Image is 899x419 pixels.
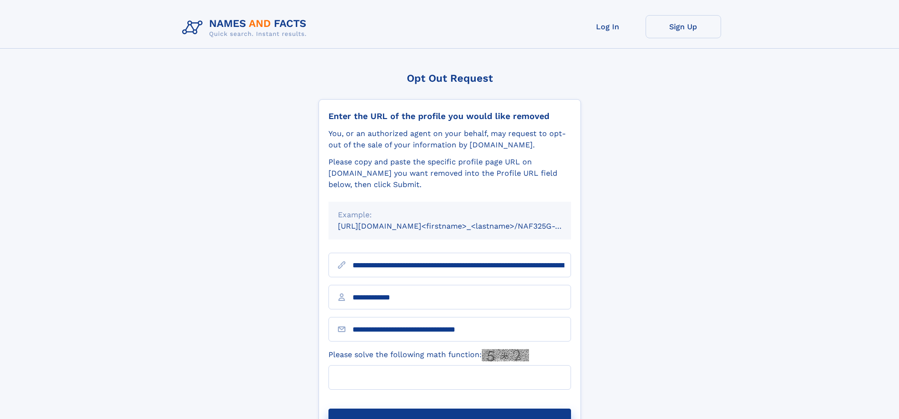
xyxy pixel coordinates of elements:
[570,15,646,38] a: Log In
[319,72,581,84] div: Opt Out Request
[178,15,314,41] img: Logo Names and Facts
[338,209,562,221] div: Example:
[328,156,571,190] div: Please copy and paste the specific profile page URL on [DOMAIN_NAME] you want removed into the Pr...
[328,111,571,121] div: Enter the URL of the profile you would like removed
[338,222,589,231] small: [URL][DOMAIN_NAME]<firstname>_<lastname>/NAF325G-xxxxxxxx
[328,128,571,151] div: You, or an authorized agent on your behalf, may request to opt-out of the sale of your informatio...
[646,15,721,38] a: Sign Up
[328,349,529,361] label: Please solve the following math function:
